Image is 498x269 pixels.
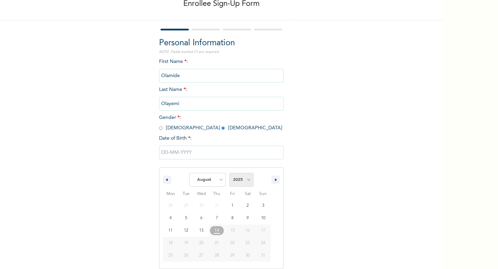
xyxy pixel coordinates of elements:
[159,135,192,142] span: Date of Birth :
[168,249,173,262] span: 25
[163,212,178,224] button: 4
[163,249,178,262] button: 25
[224,237,240,249] button: 22
[178,188,194,200] span: Tue
[261,237,265,249] span: 24
[224,249,240,262] button: 29
[224,212,240,224] button: 8
[159,69,284,83] input: Enter your first name
[224,200,240,212] button: 1
[255,212,271,224] button: 10
[159,87,284,106] span: Last Name :
[209,188,225,200] span: Thu
[240,188,256,200] span: Sat
[261,224,265,237] span: 17
[261,212,265,224] span: 10
[240,224,256,237] button: 16
[159,59,284,78] span: First Name :
[240,200,256,212] button: 2
[159,49,284,55] p: NOTE: Fields marked (*) are required
[163,224,178,237] button: 11
[209,249,225,262] button: 28
[194,224,209,237] button: 13
[199,224,203,237] span: 13
[246,224,250,237] span: 16
[261,249,265,262] span: 31
[215,237,219,249] span: 21
[163,188,178,200] span: Mon
[194,249,209,262] button: 27
[231,200,233,212] span: 1
[178,224,194,237] button: 12
[255,249,271,262] button: 31
[159,115,282,130] span: Gender : [DEMOGRAPHIC_DATA] [DEMOGRAPHIC_DATA]
[184,237,188,249] span: 19
[168,224,173,237] span: 11
[194,237,209,249] button: 20
[247,200,249,212] span: 2
[168,237,173,249] span: 18
[255,237,271,249] button: 24
[216,212,218,224] span: 7
[178,237,194,249] button: 19
[209,212,225,224] button: 7
[230,224,234,237] span: 15
[255,200,271,212] button: 3
[194,188,209,200] span: Wed
[199,237,203,249] span: 20
[184,224,188,237] span: 12
[159,97,284,111] input: Enter your last name
[240,237,256,249] button: 23
[230,249,234,262] span: 29
[159,37,284,49] h2: Personal Information
[262,200,264,212] span: 3
[215,249,219,262] span: 28
[240,249,256,262] button: 30
[247,212,249,224] span: 9
[255,224,271,237] button: 17
[194,212,209,224] button: 6
[240,212,256,224] button: 9
[209,237,225,249] button: 21
[163,237,178,249] button: 18
[178,212,194,224] button: 5
[224,188,240,200] span: Fri
[185,212,187,224] span: 5
[159,146,284,159] input: DD-MM-YYYY
[246,249,250,262] span: 30
[230,237,234,249] span: 22
[214,224,219,237] span: 14
[169,212,172,224] span: 4
[231,212,233,224] span: 8
[184,249,188,262] span: 26
[200,212,202,224] span: 6
[255,188,271,200] span: Sun
[178,249,194,262] button: 26
[199,249,203,262] span: 27
[246,237,250,249] span: 23
[209,224,225,237] button: 14
[224,224,240,237] button: 15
